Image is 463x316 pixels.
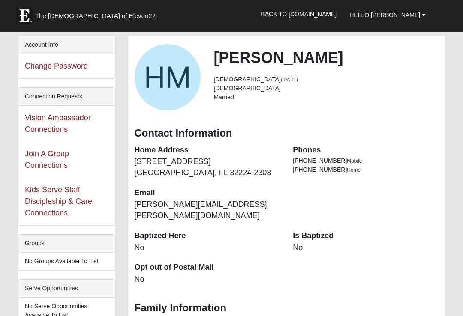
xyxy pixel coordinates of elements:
a: Vision Ambassador Connections [25,113,91,134]
dt: Opt out of Postal Mail [135,262,280,273]
a: Kids Serve Staff Discipleship & Care Connections [25,185,92,217]
div: Account Info [18,36,115,54]
dt: Home Address [135,145,280,156]
h2: [PERSON_NAME] [213,48,439,67]
img: Eleven22 logo [16,7,33,24]
dt: Phones [293,145,439,156]
span: Mobile [347,158,362,164]
span: Home [347,167,361,173]
li: [DEMOGRAPHIC_DATA] [213,84,439,93]
a: View Fullsize Photo [135,44,201,110]
li: Married [213,93,439,102]
li: [PHONE_NUMBER] [293,165,439,174]
div: Serve Opportunities [18,280,115,298]
dd: No [135,274,280,285]
dt: Is Baptized [293,230,439,241]
div: Connection Requests [18,88,115,106]
dt: Email [135,188,280,199]
dd: No [293,242,439,253]
dd: No [135,242,280,253]
dd: [STREET_ADDRESS] [GEOGRAPHIC_DATA], FL 32224-2303 [135,156,280,178]
span: The [DEMOGRAPHIC_DATA] of Eleven22 [35,12,156,20]
dt: Baptized Here [135,230,280,241]
span: Hello [PERSON_NAME] [349,12,420,18]
li: No Groups Available To List [18,253,115,270]
dd: [PERSON_NAME][EMAIL_ADDRESS][PERSON_NAME][DOMAIN_NAME] [135,199,280,221]
li: [DEMOGRAPHIC_DATA] [213,75,439,84]
h3: Contact Information [135,127,439,140]
small: ([DATE]) [281,77,298,82]
h3: Family Information [135,302,439,314]
a: Hello [PERSON_NAME] [343,4,432,26]
a: Back to [DOMAIN_NAME] [254,3,343,25]
div: Groups [18,235,115,253]
li: [PHONE_NUMBER] [293,156,439,165]
a: The [DEMOGRAPHIC_DATA] of Eleven22 [12,3,183,24]
a: Change Password [25,62,88,70]
a: Join A Group Connections [25,149,69,170]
